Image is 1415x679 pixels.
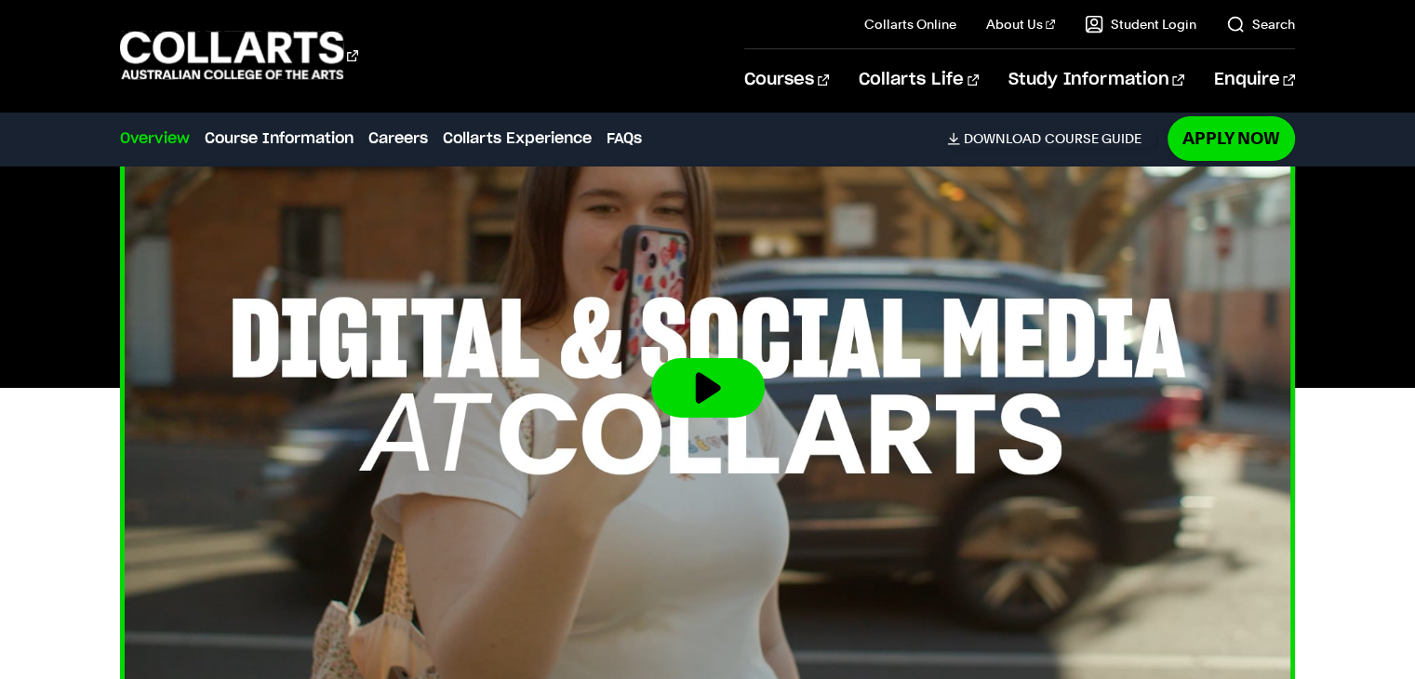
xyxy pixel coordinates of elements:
[368,127,428,150] a: Careers
[1226,15,1295,33] a: Search
[1008,49,1183,111] a: Study Information
[1214,49,1295,111] a: Enquire
[964,130,1041,147] span: Download
[443,127,592,150] a: Collarts Experience
[120,29,358,82] div: Go to homepage
[986,15,1055,33] a: About Us
[205,127,354,150] a: Course Information
[120,127,190,150] a: Overview
[1085,15,1196,33] a: Student Login
[864,15,956,33] a: Collarts Online
[859,49,979,111] a: Collarts Life
[947,130,1156,147] a: DownloadCourse Guide
[744,49,829,111] a: Courses
[607,127,642,150] a: FAQs
[1168,116,1295,160] a: Apply Now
